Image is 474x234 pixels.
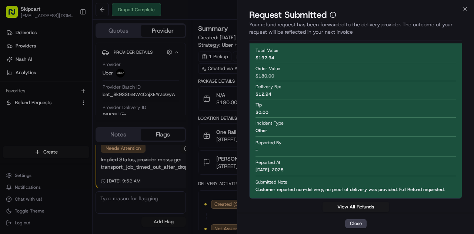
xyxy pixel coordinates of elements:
[7,108,19,120] img: Brigitte Vinadas
[256,102,262,108] span: Tip
[256,91,271,97] span: $ 12.94
[33,78,102,84] div: We're available if you need us!
[70,166,119,173] span: API Documentation
[19,48,122,56] input: Clear
[256,128,267,134] span: Other
[7,128,19,140] img: Brigitte Vinadas
[256,47,278,53] span: Total Value
[249,21,462,40] div: Your refund request has been forwarded to the delivery provider. The outcome of your request will...
[7,96,47,102] div: Past conversations
[74,179,90,185] span: Pylon
[345,219,367,228] button: Close
[7,167,13,172] div: 📗
[115,95,135,104] button: See all
[7,71,21,84] img: 1736555255976-a54dd68f-1ca7-489b-9aae-adbdc363a1c4
[256,167,284,173] span: [DATE]. 2025
[256,140,281,146] span: Reported By
[256,147,258,153] span: -
[256,84,281,90] span: Delivery Fee
[126,73,135,82] button: Start new chat
[7,7,22,22] img: Nash
[249,9,327,21] p: Request Submitted
[66,115,81,121] span: [DATE]
[61,135,64,141] span: •
[23,115,60,121] span: [PERSON_NAME]
[256,179,287,185] span: Submitted Note
[7,30,135,42] p: Welcome 👋
[60,163,122,176] a: 💻API Documentation
[4,163,60,176] a: 📗Knowledge Base
[15,166,57,173] span: Knowledge Base
[61,115,64,121] span: •
[256,66,280,72] span: Order Value
[33,71,121,78] div: Start new chat
[66,135,81,141] span: [DATE]
[256,187,445,192] span: Customer reported non-delivery, no proof of delivery was provided. Full Refund requested.
[23,135,60,141] span: [PERSON_NAME]
[256,159,280,165] span: Reported At
[16,71,29,84] img: 8016278978528_b943e370aa5ada12b00a_72.png
[52,179,90,185] a: Powered byPylon
[256,120,284,126] span: Incident Type
[63,167,69,172] div: 💻
[323,202,389,212] a: View All Refunds
[256,73,274,79] span: $ 180.00
[256,55,274,61] span: $ 192.94
[256,109,268,115] span: $ 0.00
[15,115,21,121] img: 1736555255976-a54dd68f-1ca7-489b-9aae-adbdc363a1c4
[15,135,21,141] img: 1736555255976-a54dd68f-1ca7-489b-9aae-adbdc363a1c4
